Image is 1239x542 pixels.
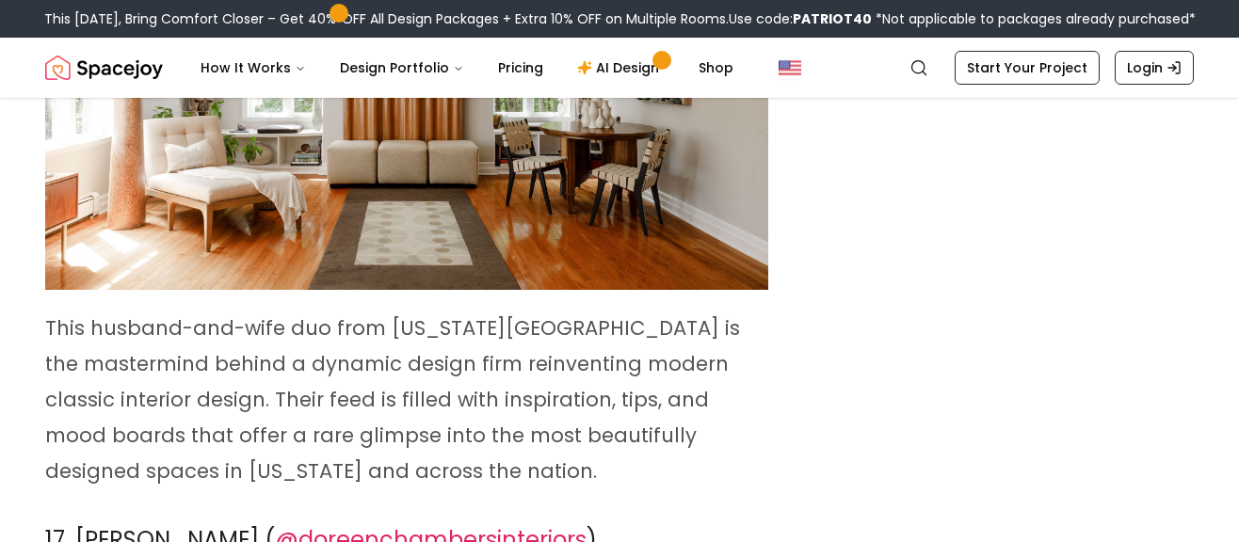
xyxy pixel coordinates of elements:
span: *Not applicable to packages already purchased* [872,9,1196,28]
a: Shop [684,49,748,87]
nav: Main [185,49,748,87]
button: How It Works [185,49,321,87]
a: Pricing [483,49,558,87]
span: Use code: [729,9,872,28]
a: Login [1115,51,1194,85]
nav: Global [45,38,1194,98]
a: AI Design [562,49,680,87]
span: This husband-and-wife duo from [US_STATE][GEOGRAPHIC_DATA] is the mastermind behind a dynamic des... [45,314,740,486]
img: Spacejoy Logo [45,49,163,87]
a: Start Your Project [955,51,1100,85]
img: United States [779,56,801,79]
a: Spacejoy [45,49,163,87]
b: PATRIOT40 [793,9,872,28]
div: This [DATE], Bring Comfort Closer – Get 40% OFF All Design Packages + Extra 10% OFF on Multiple R... [44,9,1196,28]
button: Design Portfolio [325,49,479,87]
